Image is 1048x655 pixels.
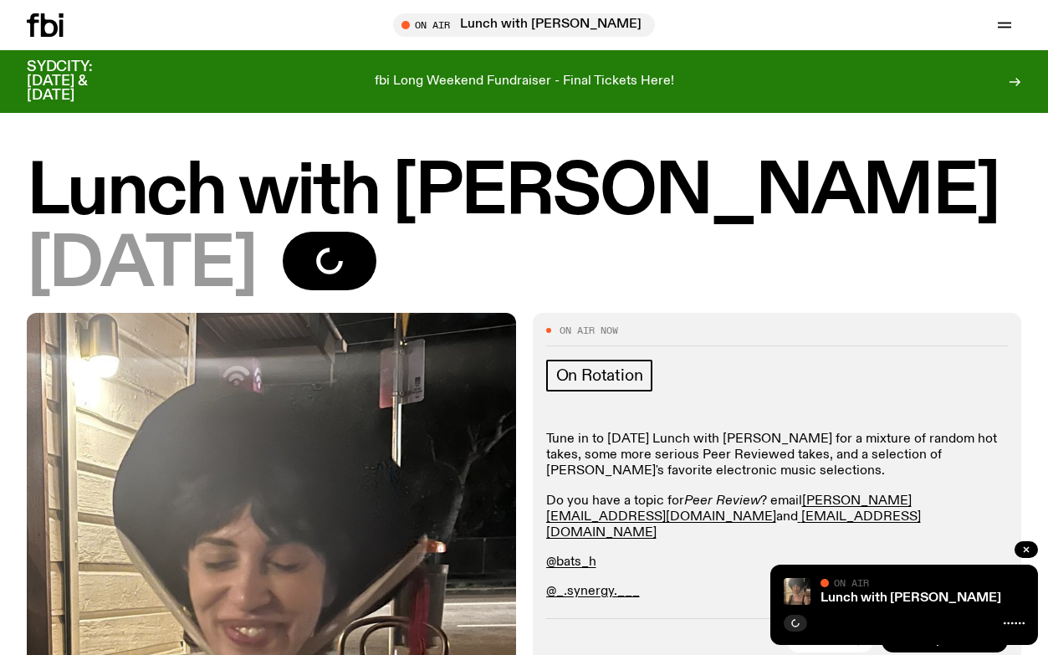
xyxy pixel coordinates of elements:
[393,13,655,37] button: On AirLunch with [PERSON_NAME]
[27,232,256,299] span: [DATE]
[546,494,1009,542] p: Do you have a topic for ? email and
[546,360,653,391] a: On Rotation
[27,159,1021,227] h1: Lunch with [PERSON_NAME]
[546,510,921,540] a: [EMAIL_ADDRESS][DOMAIN_NAME]
[834,577,869,588] span: On Air
[821,591,1001,605] a: Lunch with [PERSON_NAME]
[546,494,912,524] a: [PERSON_NAME][EMAIL_ADDRESS][DOMAIN_NAME]
[560,326,618,335] span: On Air Now
[684,494,760,508] em: Peer Review
[546,585,640,598] a: @_.synergy.___
[546,432,1009,480] p: Tune in to [DATE] Lunch with [PERSON_NAME] for a mixture of random hot takes, some more serious P...
[375,74,674,90] p: fbi Long Weekend Fundraiser - Final Tickets Here!
[27,60,134,103] h3: SYDCITY: [DATE] & [DATE]
[546,555,596,569] a: @bats_h
[556,366,643,385] span: On Rotation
